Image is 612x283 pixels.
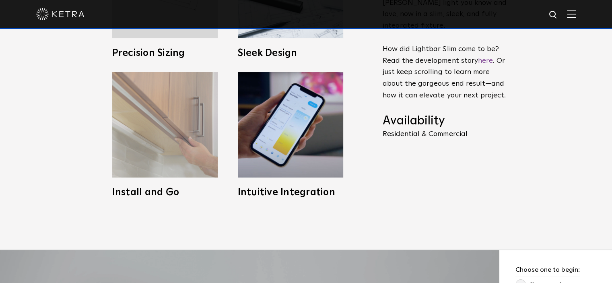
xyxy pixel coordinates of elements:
[567,10,576,18] img: Hamburger%20Nav.svg
[238,48,343,58] h3: Sleek Design
[383,130,507,138] p: Residential & Commercial
[112,72,218,178] img: LS0_Easy_Install
[548,10,558,20] img: search icon
[515,266,580,276] h3: Choose one to begin:
[112,48,218,58] h3: Precision Sizing
[36,8,84,20] img: ketra-logo-2019-white
[112,188,218,197] h3: Install and Go
[383,114,507,129] h4: Availability
[238,188,343,197] h3: Intuitive Integration
[238,72,343,178] img: L30_SystemIntegration
[478,57,493,64] a: here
